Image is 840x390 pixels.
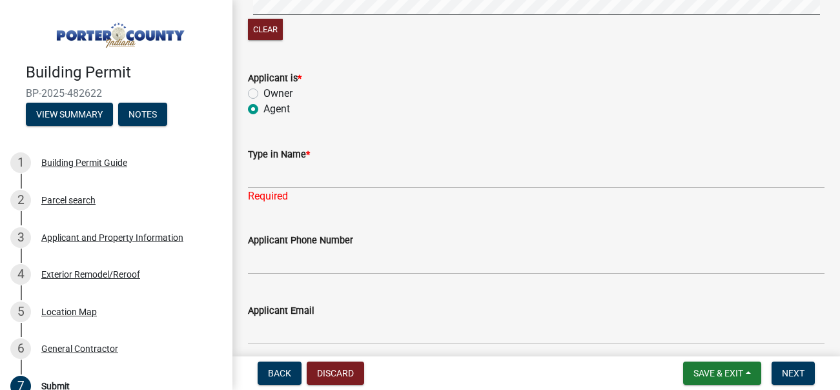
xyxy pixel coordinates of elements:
[26,103,113,126] button: View Summary
[118,103,167,126] button: Notes
[683,362,761,385] button: Save & Exit
[263,86,292,101] label: Owner
[248,19,283,40] button: Clear
[10,152,31,173] div: 1
[26,110,113,120] wm-modal-confirm: Summary
[307,362,364,385] button: Discard
[10,190,31,210] div: 2
[248,189,825,204] div: Required
[26,87,207,99] span: BP-2025-482622
[10,302,31,322] div: 5
[10,338,31,359] div: 6
[41,158,127,167] div: Building Permit Guide
[248,150,310,159] label: Type in Name
[41,307,97,316] div: Location Map
[258,362,302,385] button: Back
[26,63,222,82] h4: Building Permit
[782,368,804,378] span: Next
[248,307,314,316] label: Applicant Email
[26,14,212,50] img: Porter County, Indiana
[248,236,353,245] label: Applicant Phone Number
[268,368,291,378] span: Back
[248,74,302,83] label: Applicant is
[263,101,290,117] label: Agent
[41,344,118,353] div: General Contractor
[693,368,743,378] span: Save & Exit
[41,233,183,242] div: Applicant and Property Information
[41,270,140,279] div: Exterior Remodel/Reroof
[10,227,31,248] div: 3
[118,110,167,120] wm-modal-confirm: Notes
[41,196,96,205] div: Parcel search
[10,264,31,285] div: 4
[772,362,815,385] button: Next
